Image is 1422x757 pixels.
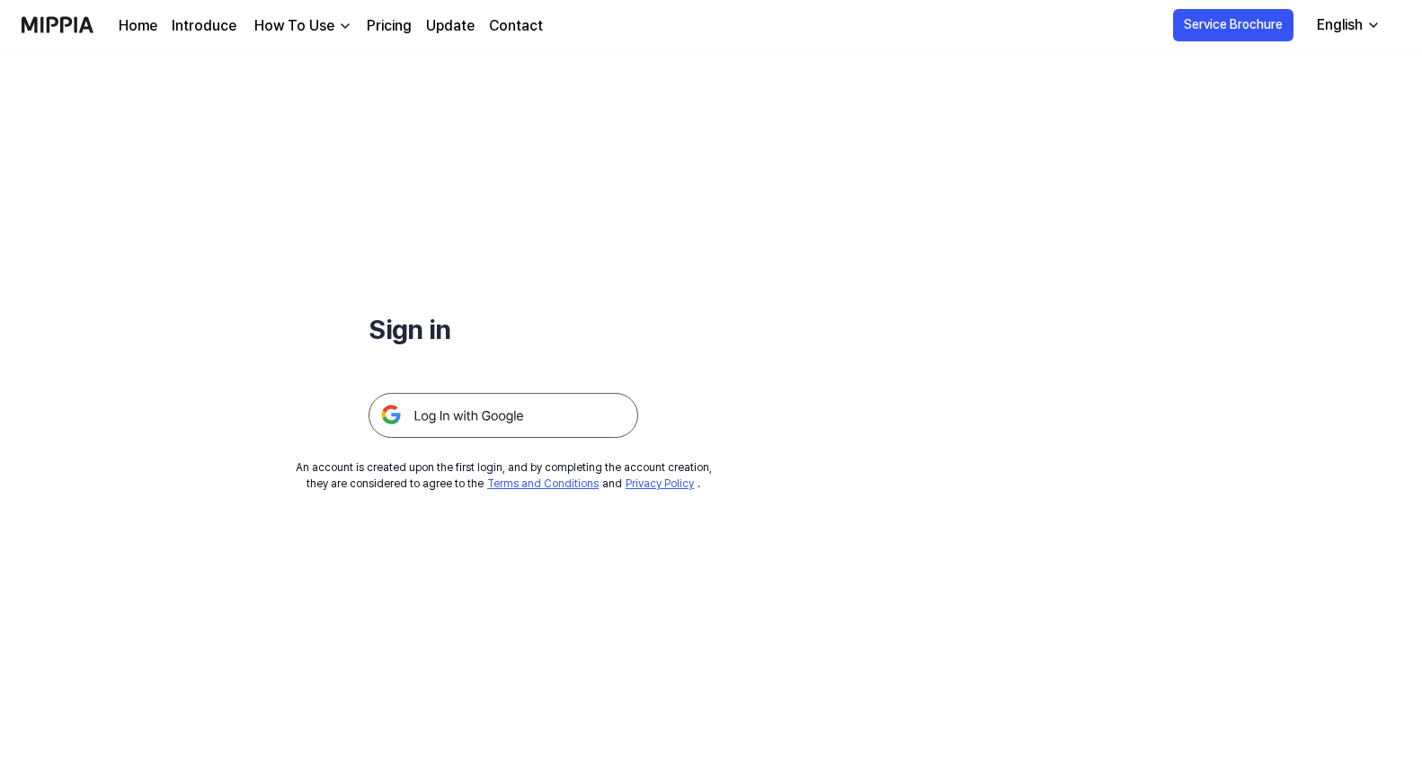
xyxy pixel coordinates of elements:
[369,309,638,350] h1: Sign in
[367,15,412,37] a: Pricing
[338,19,352,33] img: down
[172,15,236,37] a: Introduce
[489,15,543,37] a: Contact
[1173,9,1293,41] button: Service Brochure
[251,15,352,37] button: How To Use
[487,477,599,490] a: Terms and Conditions
[626,477,694,490] a: Privacy Policy
[251,15,338,37] div: How To Use
[369,393,638,438] img: 구글 로그인 버튼
[1313,14,1366,36] div: English
[426,15,475,37] a: Update
[119,15,157,37] a: Home
[296,459,712,492] div: An account is created upon the first login, and by completing the account creation, they are cons...
[1302,7,1391,43] button: English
